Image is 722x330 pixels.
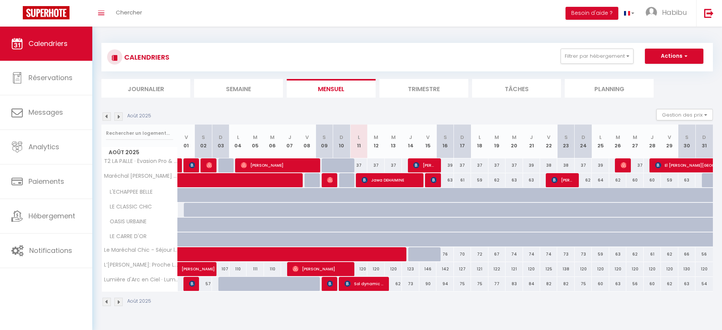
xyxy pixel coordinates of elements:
[264,262,281,276] div: 110
[367,158,384,172] div: 37
[609,125,626,158] th: 26
[471,173,488,187] div: 59
[566,7,618,20] button: Besoin d'aide ?
[454,247,471,261] div: 70
[374,134,378,141] abbr: M
[28,142,59,152] span: Analytics
[322,134,326,141] abbr: S
[540,247,557,261] div: 74
[103,188,155,196] span: L'ECHAPPEE BELLE
[616,134,620,141] abbr: M
[656,109,713,120] button: Gestion des prix
[29,246,72,255] span: Notifications
[685,134,689,141] abbr: S
[506,125,523,158] th: 20
[101,79,190,98] li: Journalier
[195,125,212,158] th: 02
[592,158,609,172] div: 39
[344,276,384,291] span: Sol dynamic Sol dynamic
[488,173,506,187] div: 62
[28,107,63,117] span: Messages
[651,134,654,141] abbr: J
[253,134,258,141] abbr: M
[202,134,205,141] abbr: S
[102,147,177,158] span: Août 2025
[229,125,246,158] th: 04
[506,262,523,276] div: 121
[103,262,179,268] span: L’[PERSON_NAME]: Proche Lyon, Terrasse BBQ & Parking
[103,173,179,179] span: Maréchal [PERSON_NAME] & Espace: [GEOGRAPHIC_DATA] et [PERSON_NAME] à votre [PERSON_NAME]
[644,277,661,291] div: 60
[557,125,574,158] th: 23
[195,277,212,291] div: 57
[444,134,447,141] abbr: S
[506,277,523,291] div: 83
[592,247,609,261] div: 59
[379,79,468,98] li: Trimestre
[419,277,436,291] div: 90
[523,262,540,276] div: 120
[471,277,488,291] div: 75
[592,277,609,291] div: 60
[350,262,367,276] div: 120
[530,134,533,141] abbr: J
[523,125,540,158] th: 21
[402,262,419,276] div: 123
[127,298,151,305] p: Août 2025
[609,247,626,261] div: 63
[592,262,609,276] div: 120
[575,247,592,261] div: 73
[557,262,574,276] div: 138
[270,134,275,141] abbr: M
[540,125,557,158] th: 22
[575,277,592,291] div: 75
[391,134,396,141] abbr: M
[512,134,517,141] abbr: M
[103,158,179,164] span: T2 LA PALLE · Évasion Pro & Fun à [GEOGRAPHIC_DATA] HPL
[28,211,75,221] span: Hébergement
[350,125,367,158] th: 11
[385,262,402,276] div: 120
[409,134,412,141] abbr: J
[661,247,678,261] div: 62
[316,125,333,158] th: 09
[206,158,212,172] span: [PERSON_NAME]
[237,134,239,141] abbr: L
[626,247,643,261] div: 62
[661,125,678,158] th: 29
[287,79,376,98] li: Mensuel
[668,134,671,141] abbr: V
[661,277,678,291] div: 62
[103,218,149,226] span: OASIS URBAINE
[488,262,506,276] div: 122
[103,203,154,211] span: LE CLASSIC CHIC
[645,49,703,64] button: Actions
[241,158,315,172] span: [PERSON_NAME]
[436,247,453,261] div: 76
[678,262,695,276] div: 130
[219,134,223,141] abbr: D
[23,6,70,19] img: Super Booking
[661,262,678,276] div: 120
[621,158,626,172] span: [PERSON_NAME]
[185,134,188,141] abbr: V
[488,158,506,172] div: 37
[609,277,626,291] div: 63
[385,277,402,291] div: 62
[340,134,343,141] abbr: D
[426,134,430,141] abbr: V
[333,125,350,158] th: 10
[385,125,402,158] th: 13
[523,158,540,172] div: 39
[367,125,384,158] th: 12
[488,277,506,291] div: 77
[695,125,713,158] th: 31
[264,125,281,158] th: 06
[488,247,506,261] div: 67
[122,49,169,66] h3: CALENDRIERS
[178,125,195,158] th: 01
[103,277,179,283] span: Lumière d'Arc en Ciel · Lumière d'Arc en Ciel - Balcon, 10 min des thermes
[460,134,464,141] abbr: D
[246,125,264,158] th: 05
[288,134,291,141] abbr: J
